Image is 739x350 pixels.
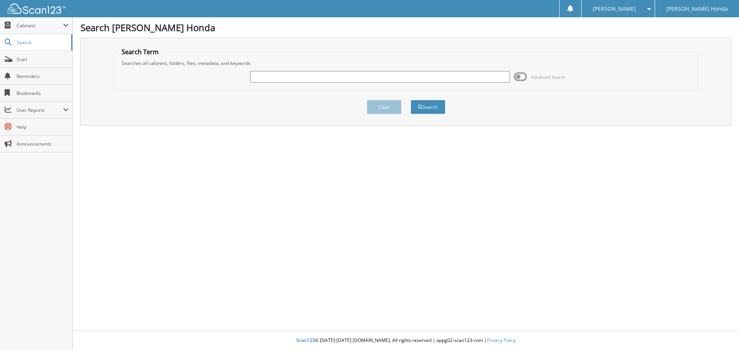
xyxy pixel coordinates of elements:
span: Search [17,39,67,46]
span: Announcements [17,141,69,147]
span: Cabinets [17,22,63,29]
span: Scan123 [296,337,315,343]
button: Search [411,100,445,114]
button: Clear [367,100,401,114]
span: [PERSON_NAME] [593,7,636,11]
img: scan123-logo-white.svg [8,3,65,14]
div: © [DATE]-[DATE] [DOMAIN_NAME]. All rights reserved | appg02-scan123-com | [73,331,739,350]
span: [PERSON_NAME] Honda [666,7,728,11]
iframe: Chat Widget [701,313,739,350]
legend: Search Term [118,48,162,56]
div: Searches all cabinets, folders, files, metadata, and keywords [118,60,694,66]
span: Help [17,124,69,130]
span: Scan [17,56,69,63]
span: Bookmarks [17,90,69,96]
h1: Search [PERSON_NAME] Honda [80,21,731,34]
span: Advanced Search [531,74,565,80]
a: Privacy Policy [487,337,516,343]
span: Reminders [17,73,69,80]
span: User Reports [17,107,63,113]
